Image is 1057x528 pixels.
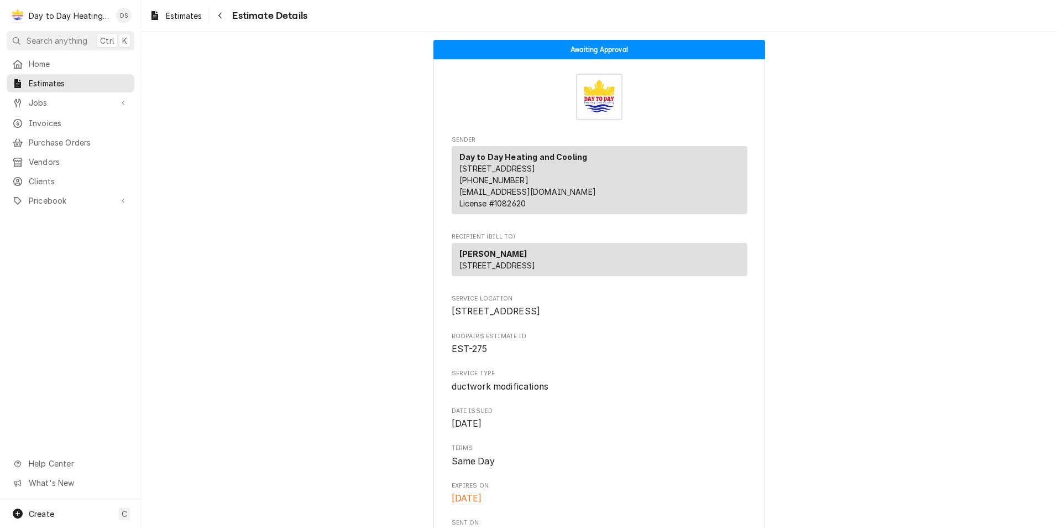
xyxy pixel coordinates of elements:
[452,294,747,303] span: Service Location
[29,458,128,469] span: Help Center
[459,152,588,162] strong: Day to Day Heating and Cooling
[452,136,747,219] div: Estimate Sender
[452,146,747,219] div: Sender
[452,492,747,505] span: Expires On
[452,381,549,392] span: ductwork modifications
[7,191,134,210] a: Go to Pricebook
[459,249,527,258] strong: [PERSON_NAME]
[211,7,229,24] button: Navigate back
[29,195,112,206] span: Pricebook
[452,380,747,394] span: Service Type
[7,172,134,190] a: Clients
[29,477,128,489] span: What's New
[122,508,127,520] span: C
[452,243,747,276] div: Recipient (Bill To)
[452,344,488,354] span: EST-275
[452,519,747,527] span: Sent On
[452,306,541,317] span: [STREET_ADDRESS]
[459,187,596,196] a: [EMAIL_ADDRESS][DOMAIN_NAME]
[452,444,747,453] span: Terms
[452,136,747,144] span: Sender
[27,35,87,46] span: Search anything
[29,97,112,108] span: Jobs
[452,407,747,416] span: Date Issued
[452,243,747,281] div: Recipient (Bill To)
[452,455,747,468] span: Terms
[452,456,495,467] span: Same Day
[452,343,747,356] span: Roopairs Estimate ID
[571,46,628,53] span: Awaiting Approval
[452,369,747,393] div: Service Type
[10,8,25,23] div: Day to Day Heating and Cooling's Avatar
[452,444,747,468] div: Terms
[452,482,747,490] span: Expires On
[7,74,134,92] a: Estimates
[452,232,747,241] span: Recipient (Bill To)
[576,74,622,120] img: Logo
[116,8,132,23] div: DS
[452,305,747,318] span: Service Location
[7,31,134,50] button: Search anythingCtrlK
[145,7,206,25] a: Estimates
[29,137,129,148] span: Purchase Orders
[452,332,747,341] span: Roopairs Estimate ID
[452,407,747,431] div: Date Issued
[229,8,307,23] span: Estimate Details
[7,474,134,492] a: Go to What's New
[100,35,114,46] span: Ctrl
[29,77,129,89] span: Estimates
[7,133,134,152] a: Purchase Orders
[459,199,526,208] span: License # 1082620
[7,454,134,473] a: Go to Help Center
[166,10,202,22] span: Estimates
[7,55,134,73] a: Home
[7,114,134,132] a: Invoices
[452,417,747,431] span: Date Issued
[452,146,747,214] div: Sender
[10,8,25,23] div: D
[452,482,747,505] div: Expires On
[452,294,747,318] div: Service Location
[7,153,134,171] a: Vendors
[452,418,482,429] span: [DATE]
[433,40,765,59] div: Status
[459,164,536,173] span: [STREET_ADDRESS]
[116,8,132,23] div: David Silvestre's Avatar
[452,332,747,356] div: Roopairs Estimate ID
[29,117,129,129] span: Invoices
[29,156,129,168] span: Vendors
[29,58,129,70] span: Home
[29,10,110,22] div: Day to Day Heating and Cooling
[29,509,54,519] span: Create
[452,493,482,504] span: [DATE]
[452,232,747,281] div: Estimate Recipient
[29,175,129,187] span: Clients
[7,94,134,112] a: Go to Jobs
[452,369,747,378] span: Service Type
[459,175,528,185] a: [PHONE_NUMBER]
[122,35,127,46] span: K
[459,261,536,270] span: [STREET_ADDRESS]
